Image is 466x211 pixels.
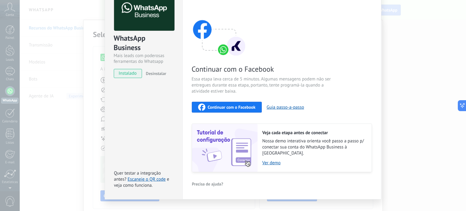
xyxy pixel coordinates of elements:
div: WhatsApp Business [114,33,174,53]
span: Desinstalar [146,71,166,76]
button: Continuar com o Facebook [192,102,262,113]
span: Essa etapa leva cerca de 5 minutos. Algumas mensagens podem não ser entregues durante essa etapa,... [192,76,336,94]
button: Guia passo-a-passo [267,104,304,110]
span: Continuar com o Facebook [208,105,255,109]
span: instalado [114,69,142,78]
img: connect with facebook [192,8,246,57]
button: Precisa de ajuda? [192,179,224,189]
span: Nossa demo interativa orienta você passo a passo p/ conectar sua conta do WhatsApp Business à [GE... [262,138,366,156]
span: Quer testar a integração antes? [114,170,161,182]
a: Ver demo [262,160,366,166]
a: Escaneie o QR code [128,176,166,182]
button: Desinstalar [144,69,166,78]
span: Precisa de ajuda? [192,182,223,186]
span: Continuar com o Facebook [192,64,336,74]
div: Mais leads com poderosas ferramentas do Whatsapp [114,53,174,64]
span: e veja como funciona. [114,176,169,188]
h2: Veja cada etapa antes de conectar [262,130,366,136]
